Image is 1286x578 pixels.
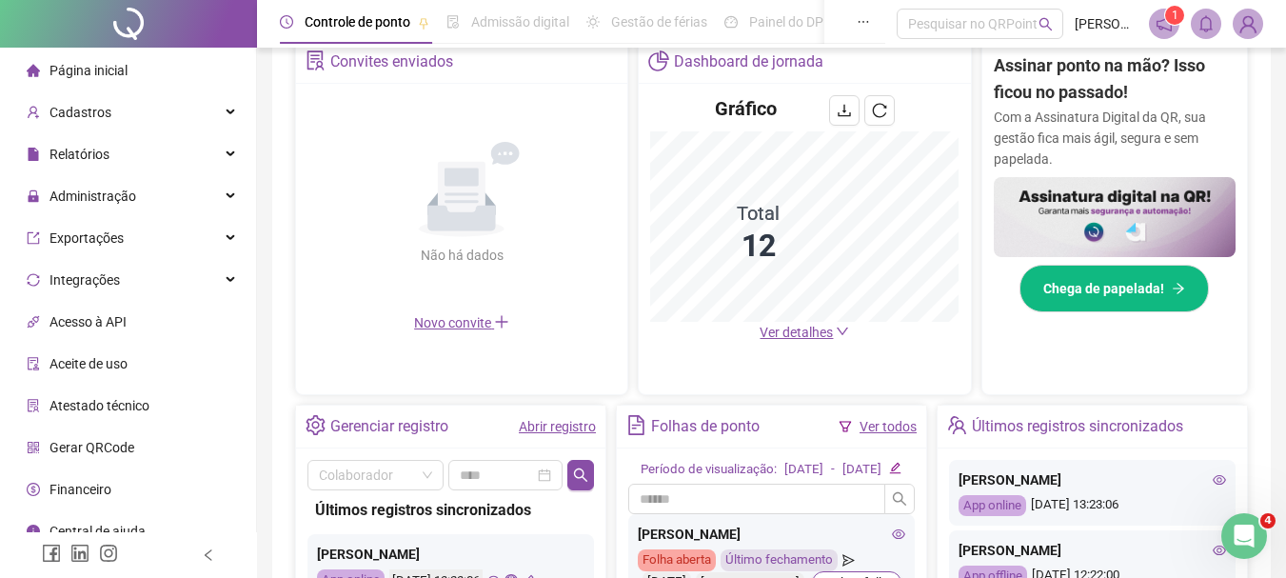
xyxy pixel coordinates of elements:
[724,15,738,29] span: dashboard
[519,419,596,434] a: Abrir registro
[49,524,146,539] span: Central de ajuda
[306,415,326,435] span: setting
[49,63,128,78] span: Página inicial
[418,17,429,29] span: pushpin
[994,52,1236,107] h2: Assinar ponto na mão? Isso ficou no passado!
[611,14,707,30] span: Gestão de férias
[857,15,870,29] span: ellipsis
[49,440,134,455] span: Gerar QRCode
[1039,17,1053,31] span: search
[959,469,1226,490] div: [PERSON_NAME]
[414,315,509,330] span: Novo convite
[27,315,40,329] span: api
[1043,278,1164,299] span: Chega de papelada!
[959,495,1226,517] div: [DATE] 13:23:06
[49,189,136,204] span: Administração
[280,15,293,29] span: clock-circle
[1197,15,1215,32] span: bell
[315,498,586,522] div: Últimos registros sincronizados
[49,314,127,329] span: Acesso à API
[27,189,40,203] span: lock
[586,15,600,29] span: sun
[947,415,967,435] span: team
[446,15,460,29] span: file-done
[839,420,852,433] span: filter
[837,103,852,118] span: download
[1156,15,1173,32] span: notification
[49,356,128,371] span: Aceite de uso
[42,544,61,563] span: facebook
[836,325,849,338] span: down
[1221,513,1267,559] iframe: Intercom live chat
[1172,9,1178,22] span: 1
[494,314,509,329] span: plus
[760,325,833,340] span: Ver detalhes
[715,95,777,122] h4: Gráfico
[49,230,124,246] span: Exportações
[330,46,453,78] div: Convites enviados
[749,14,823,30] span: Painel do DP
[27,64,40,77] span: home
[573,468,588,483] span: search
[972,410,1183,443] div: Últimos registros sincronizados
[1213,473,1226,487] span: eye
[49,105,111,120] span: Cadastros
[889,462,901,474] span: edit
[626,415,646,435] span: file-text
[994,177,1236,258] img: banner%2F02c71560-61a6-44d4-94b9-c8ab97240462.png
[330,410,448,443] div: Gerenciar registro
[471,14,569,30] span: Admissão digital
[305,14,410,30] span: Controle de ponto
[49,398,149,413] span: Atestado técnico
[27,357,40,370] span: audit
[721,549,838,571] div: Último fechamento
[1213,544,1226,557] span: eye
[49,147,109,162] span: Relatórios
[651,410,760,443] div: Folhas de ponto
[49,482,111,497] span: Financeiro
[959,495,1026,517] div: App online
[1172,282,1185,295] span: arrow-right
[27,231,40,245] span: export
[892,491,907,507] span: search
[1260,513,1276,528] span: 4
[49,272,120,288] span: Integrações
[27,148,40,161] span: file
[674,46,823,78] div: Dashboard de jornada
[27,273,40,287] span: sync
[784,460,823,480] div: [DATE]
[306,50,326,70] span: solution
[872,103,887,118] span: reload
[638,549,716,571] div: Folha aberta
[842,460,881,480] div: [DATE]
[27,441,40,454] span: qrcode
[641,460,777,480] div: Período de visualização:
[1019,265,1209,312] button: Chega de papelada!
[27,106,40,119] span: user-add
[27,483,40,496] span: dollar
[892,528,905,541] span: eye
[1075,13,1138,34] span: [PERSON_NAME]
[638,524,905,545] div: [PERSON_NAME]
[317,544,584,565] div: [PERSON_NAME]
[70,544,89,563] span: linkedin
[648,50,668,70] span: pie-chart
[374,245,549,266] div: Não há dados
[994,107,1236,169] p: Com a Assinatura Digital da QR, sua gestão fica mais ágil, segura e sem papelada.
[760,325,849,340] a: Ver detalhes down
[1234,10,1262,38] img: 33499
[99,544,118,563] span: instagram
[27,525,40,538] span: info-circle
[831,460,835,480] div: -
[1165,6,1184,25] sup: 1
[842,549,855,571] span: send
[860,419,917,434] a: Ver todos
[959,540,1226,561] div: [PERSON_NAME]
[202,548,215,562] span: left
[27,399,40,412] span: solution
